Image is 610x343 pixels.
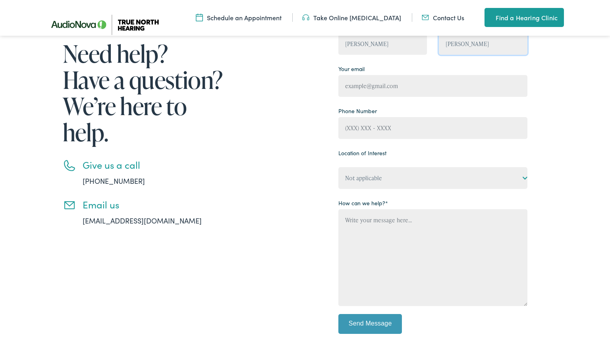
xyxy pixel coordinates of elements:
img: Headphones icon in color code ffb348 [302,13,309,22]
img: utility icon [485,13,492,22]
a: Take Online [MEDICAL_DATA] [302,13,401,22]
input: Send Message [338,314,402,334]
form: Contact form [338,21,527,340]
a: Schedule an Appointment [196,13,282,22]
label: Phone Number [338,107,377,115]
a: [PHONE_NUMBER] [83,176,145,186]
input: (XXX) XXX - XXXX [338,117,527,139]
h3: Give us a call [83,159,226,171]
input: Last Name [439,33,527,55]
label: How can we help? [338,199,388,207]
a: Find a Hearing Clinic [485,8,564,27]
a: [EMAIL_ADDRESS][DOMAIN_NAME] [83,216,202,225]
h3: Email us [83,199,226,210]
input: example@gmail.com [338,75,527,97]
img: Icon symbolizing a calendar in color code ffb348 [196,13,203,22]
label: Location of Interest [338,149,386,157]
label: Your email [338,65,365,73]
h1: Need help? Have a question? We’re here to help. [63,40,226,145]
input: First Name [338,33,427,55]
img: Mail icon in color code ffb348, used for communication purposes [422,13,429,22]
a: Contact Us [422,13,464,22]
